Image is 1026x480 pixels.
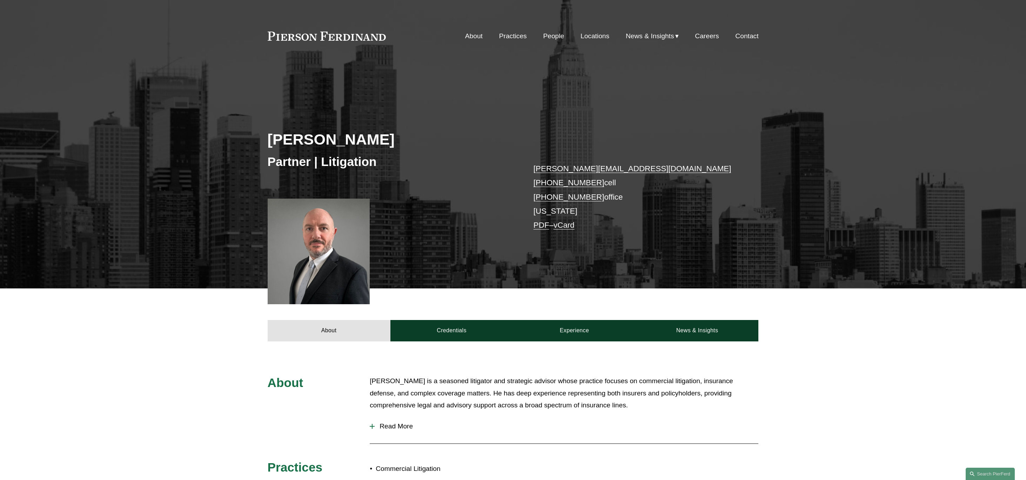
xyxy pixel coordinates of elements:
[534,178,604,187] a: [PHONE_NUMBER]
[534,221,549,229] a: PDF
[268,130,513,148] h2: [PERSON_NAME]
[966,468,1015,480] a: Search this site
[636,320,758,341] a: News & Insights
[581,29,609,43] a: Locations
[499,29,527,43] a: Practices
[390,320,513,341] a: Credentials
[543,29,564,43] a: People
[554,221,575,229] a: vCard
[534,164,731,173] a: [PERSON_NAME][EMAIL_ADDRESS][DOMAIN_NAME]
[534,193,604,201] a: [PHONE_NUMBER]
[534,162,738,233] p: cell office [US_STATE] –
[370,375,758,412] p: [PERSON_NAME] is a seasoned litigator and strategic advisor whose practice focuses on commercial ...
[268,320,390,341] a: About
[268,376,303,389] span: About
[465,29,483,43] a: About
[513,320,636,341] a: Experience
[268,154,513,169] h3: Partner | Litigation
[626,30,674,42] span: News & Insights
[735,29,758,43] a: Contact
[375,422,758,430] span: Read More
[370,417,758,435] button: Read More
[695,29,719,43] a: Careers
[626,29,679,43] a: folder dropdown
[268,460,323,474] span: Practices
[376,463,513,475] p: Commercial Litigation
